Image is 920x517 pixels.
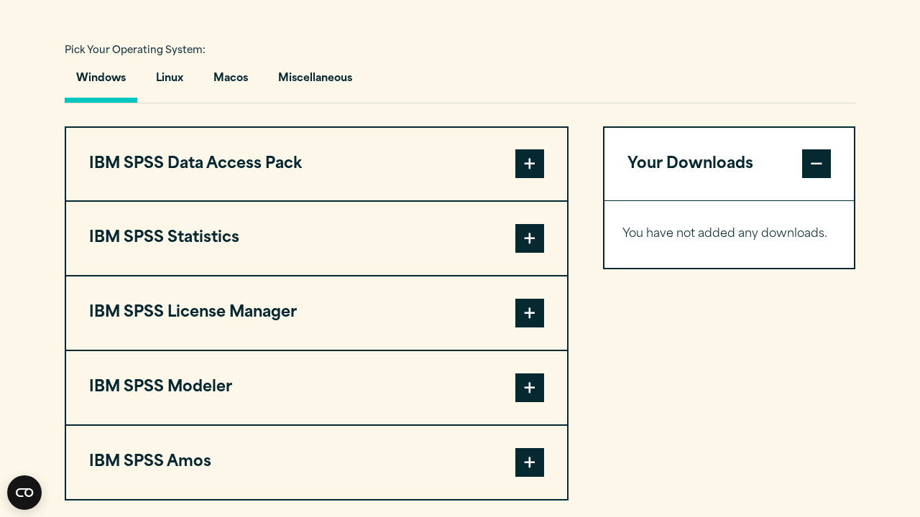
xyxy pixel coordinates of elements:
div: Your Downloads [604,200,854,268]
button: Windows [65,62,137,103]
button: Your Downloads [604,128,854,201]
button: IBM SPSS Amos [66,426,567,499]
p: You have not added any downloads. [622,224,836,245]
button: IBM SPSS Data Access Pack [66,128,567,201]
button: Open CMP widget [7,475,42,510]
button: IBM SPSS Statistics [66,202,567,275]
button: Linux [144,62,195,103]
button: IBM SPSS Modeler [66,351,567,424]
button: Miscellaneous [267,62,364,103]
span: Pick Your Operating System: [65,46,206,55]
button: IBM SPSS License Manager [66,276,567,350]
button: Macos [202,62,259,103]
